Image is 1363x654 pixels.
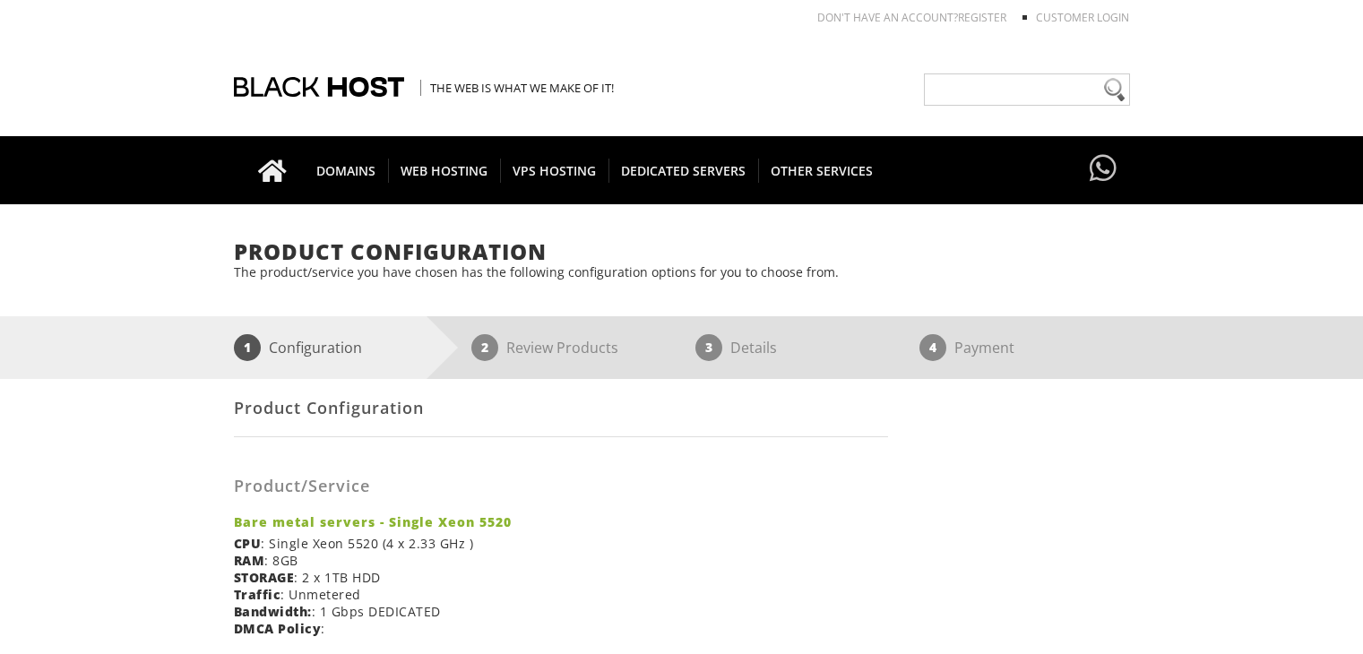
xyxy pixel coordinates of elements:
[234,263,1130,280] p: The product/service you have chosen has the following configuration options for you to choose from.
[500,159,609,183] span: VPS HOSTING
[234,334,261,361] span: 1
[269,334,362,361] p: Configuration
[758,159,885,183] span: OTHER SERVICES
[958,10,1006,25] a: REGISTER
[500,136,609,204] a: VPS HOSTING
[388,159,501,183] span: WEB HOSTING
[234,603,312,620] b: Bandwidth:
[388,136,501,204] a: WEB HOSTING
[304,136,389,204] a: DOMAINS
[234,569,295,586] b: STORAGE
[919,334,946,361] span: 4
[234,478,548,495] h3: Product/Service
[790,10,1006,25] li: Don't have an account?
[506,334,618,361] p: Review Products
[695,334,722,361] span: 3
[730,334,777,361] p: Details
[420,80,614,96] span: The Web is what we make of it!
[471,334,498,361] span: 2
[234,552,265,569] b: RAM
[234,240,1130,263] h1: Product Configuration
[1085,136,1121,202] a: Have questions?
[758,136,885,204] a: OTHER SERVICES
[304,159,389,183] span: DOMAINS
[234,451,561,650] div: : Single Xeon 5520 (4 x 2.33 GHz ) : 8GB : 2 x 1TB HDD : Unmetered : 1 Gbps DEDICATED :
[234,513,548,530] strong: Bare metal servers - Single Xeon 5520
[608,136,759,204] a: DEDICATED SERVERS
[1036,10,1129,25] a: Customer Login
[234,379,888,437] div: Product Configuration
[234,535,262,552] b: CPU
[234,620,322,637] b: DMCA Policy
[608,159,759,183] span: DEDICATED SERVERS
[240,136,305,204] a: Go to homepage
[954,334,1014,361] p: Payment
[234,586,281,603] b: Traffic
[924,73,1130,106] input: Need help?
